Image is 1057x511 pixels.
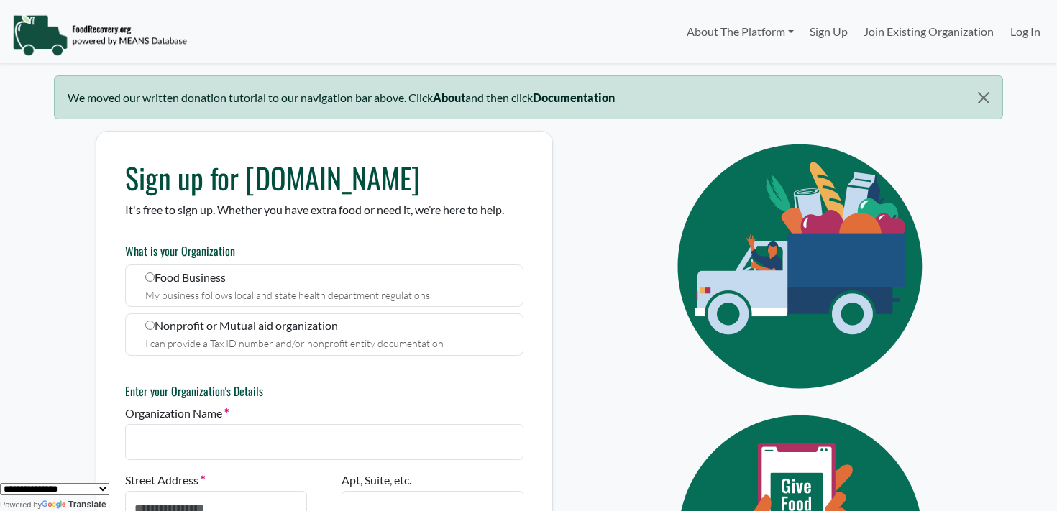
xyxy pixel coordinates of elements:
[125,201,523,218] p: It's free to sign up. Whether you have extra food or need it, we’re here to help.
[145,289,430,301] small: My business follows local and state health department regulations
[533,91,615,104] b: Documentation
[433,91,465,104] b: About
[802,17,856,46] a: Sign Up
[125,313,523,356] label: Nonprofit or Mutual aid organization
[42,500,106,510] a: Translate
[125,160,523,195] h1: Sign up for [DOMAIN_NAME]
[12,14,187,57] img: NavigationLogo_FoodRecovery-91c16205cd0af1ed486a0f1a7774a6544ea792ac00100771e7dd3ec7c0e58e41.png
[54,75,1003,119] div: We moved our written donation tutorial to our navigation bar above. Click and then click
[125,471,205,489] label: Street Address
[145,272,155,282] input: Food Business My business follows local and state health department regulations
[145,321,155,330] input: Nonprofit or Mutual aid organization I can provide a Tax ID number and/or nonprofit entity docume...
[125,405,229,422] label: Organization Name
[125,264,523,307] label: Food Business
[856,17,1002,46] a: Join Existing Organization
[42,500,68,510] img: Google Translate
[678,17,801,46] a: About The Platform
[342,471,411,489] label: Apt, Suite, etc.
[125,385,523,398] h6: Enter your Organization's Details
[145,337,444,349] small: I can provide a Tax ID number and/or nonprofit entity documentation
[125,244,523,258] h6: What is your Organization
[645,131,961,402] img: Eye Icon
[1002,17,1048,46] a: Log In
[966,76,1002,119] button: Close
